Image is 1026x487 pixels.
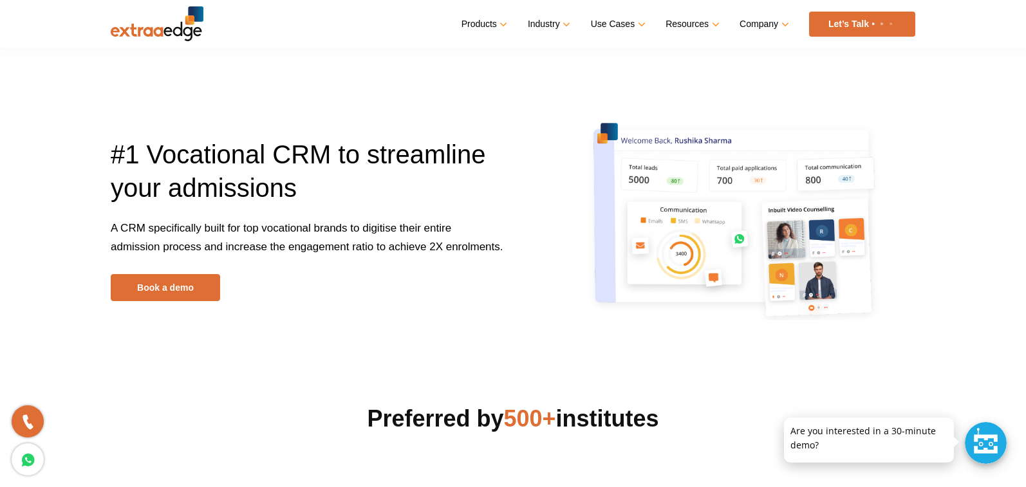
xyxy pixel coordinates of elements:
[462,15,505,33] a: Products
[809,12,915,37] a: Let’s Talk
[666,15,717,33] a: Resources
[504,405,556,432] span: 500+
[111,274,220,301] a: Book a demo
[528,15,568,33] a: Industry
[591,15,643,33] a: Use Cases
[572,107,908,331] img: vocational-crm-to-streamline-your-admissions
[111,140,486,202] span: #1 Vocational CRM to streamline your admissions
[965,422,1007,464] div: Chat
[111,403,915,434] h2: Preferred by institutes
[740,15,787,33] a: Company
[111,222,503,253] span: A CRM specifically built for top vocational brands to digitise their entire admission process and...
